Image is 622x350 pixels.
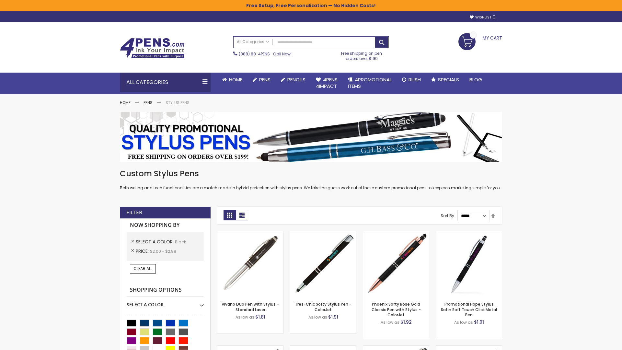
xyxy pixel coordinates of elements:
a: 4Pens4impact [311,73,343,94]
span: $1.81 [255,314,265,320]
strong: Filter [126,209,142,216]
a: Tres-Chic Softy Stylus Pen - ColorJet-Black [290,231,356,236]
span: Black [175,239,186,245]
a: Promotional Hope Stylus Satin Soft Touch Click Metal Pen-Black [436,231,502,236]
span: Specials [438,76,459,83]
a: Vivano Duo Pen with Stylus - Standard Laser [222,301,279,312]
strong: Grid [224,210,236,220]
span: - Call Now! [239,51,292,57]
a: (888) 88-4PENS [239,51,270,57]
a: Vivano Duo Pen with Stylus - Standard Laser-Black [217,231,283,236]
a: Home [120,100,131,105]
a: Pens [144,100,153,105]
a: Phoenix Softy Rose Gold Classic Pen with Stylus - ColorJet [372,301,421,317]
a: Specials [426,73,464,87]
img: Tres-Chic Softy Stylus Pen - ColorJet-Black [290,231,356,297]
span: Rush [409,76,421,83]
a: All Categories [234,37,272,47]
a: Pens [248,73,276,87]
label: Sort By [441,213,454,218]
img: Stylus Pens [120,112,502,162]
a: Rush [397,73,426,87]
span: 4Pens 4impact [316,76,338,89]
strong: Shopping Options [127,283,204,297]
a: Promotional Hope Stylus Satin Soft Touch Click Metal Pen [441,301,497,317]
div: All Categories [120,73,211,92]
div: Select A Color [127,297,204,308]
span: $1.92 [400,319,412,325]
span: $1.01 [474,319,484,325]
span: Clear All [133,266,152,271]
a: Wishlist [470,15,496,20]
a: Blog [464,73,487,87]
span: Pens [259,76,271,83]
a: Home [217,73,248,87]
a: Pencils [276,73,311,87]
span: Price [136,248,150,254]
span: As low as [381,320,399,325]
span: Home [229,76,242,83]
span: Pencils [287,76,305,83]
strong: Stylus Pens [166,100,190,105]
a: Clear All [130,264,156,273]
img: Promotional Hope Stylus Satin Soft Touch Click Metal Pen-Black [436,231,502,297]
span: As low as [236,314,254,320]
strong: Now Shopping by [127,218,204,232]
a: Phoenix Softy Rose Gold Classic Pen with Stylus - ColorJet-Black [363,231,429,236]
img: Vivano Duo Pen with Stylus - Standard Laser-Black [217,231,283,297]
a: Tres-Chic Softy Stylus Pen - ColorJet [295,301,351,312]
span: As low as [308,314,327,320]
img: Phoenix Softy Rose Gold Classic Pen with Stylus - ColorJet-Black [363,231,429,297]
span: Blog [469,76,482,83]
h1: Custom Stylus Pens [120,169,502,179]
span: $2.00 - $2.99 [150,249,176,254]
span: All Categories [237,39,269,44]
span: Select A Color [136,239,175,245]
img: 4Pens Custom Pens and Promotional Products [120,38,185,59]
span: As low as [454,320,473,325]
div: Free shipping on pen orders over $199 [335,48,389,61]
span: 4PROMOTIONAL ITEMS [348,76,392,89]
span: $1.91 [328,314,338,320]
div: Both writing and tech functionalities are a match made in hybrid perfection with stylus pens. We ... [120,169,502,191]
a: 4PROMOTIONALITEMS [343,73,397,94]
